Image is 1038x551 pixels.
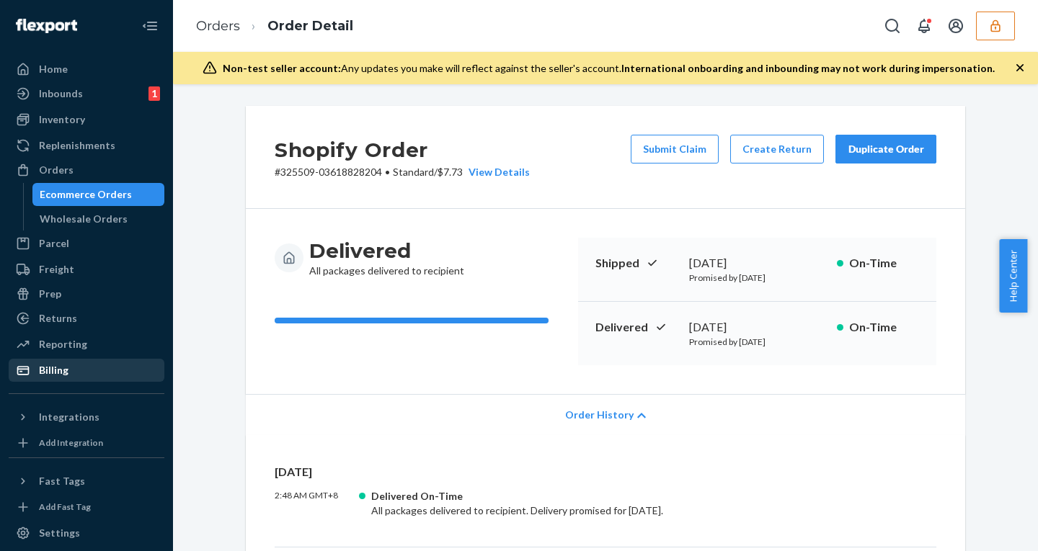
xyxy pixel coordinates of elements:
[595,255,678,272] p: Shipped
[275,489,360,518] p: 2:48 AM GMT+8
[9,232,164,255] a: Parcel
[631,135,719,163] button: Submit Claim
[275,135,530,165] h2: Shopify Order
[275,464,936,480] p: [DATE]
[39,86,83,101] div: Inbounds
[689,255,825,272] div: [DATE]
[39,287,61,301] div: Prep
[39,236,69,251] div: Parcel
[385,166,390,178] span: •
[196,18,240,34] a: Orders
[39,311,77,326] div: Returns
[39,526,80,540] div: Settings
[9,470,164,493] button: Fast Tags
[39,163,74,177] div: Orders
[9,406,164,429] button: Integrations
[9,58,164,81] a: Home
[910,12,939,40] button: Open notifications
[835,135,936,163] button: Duplicate Order
[309,238,464,278] div: All packages delivered to recipient
[9,521,164,545] a: Settings
[9,307,164,330] a: Returns
[40,187,132,202] div: Ecommerce Orders
[39,501,91,513] div: Add Fast Tag
[39,138,115,153] div: Replenishments
[848,142,924,156] div: Duplicate Order
[39,112,85,127] div: Inventory
[39,363,68,377] div: Billing
[689,272,825,284] p: Promised by [DATE]
[275,165,530,179] p: # 325509-03618828204 / $7.73
[9,82,164,105] a: Inbounds1
[9,333,164,356] a: Reporting
[32,207,165,230] a: Wholesale Orders
[136,12,164,40] button: Close Navigation
[9,134,164,157] a: Replenishments
[371,489,797,503] div: Delivered On-Time
[9,282,164,305] a: Prep
[39,436,103,449] div: Add Integration
[689,336,825,348] p: Promised by [DATE]
[40,212,128,226] div: Wholesale Orders
[9,434,164,452] a: Add Integration
[393,166,434,178] span: Standard
[9,108,164,131] a: Inventory
[267,18,353,34] a: Order Detail
[39,262,74,277] div: Freight
[565,408,634,422] span: Order History
[39,62,68,76] div: Home
[39,337,87,351] div: Reporting
[39,474,85,488] div: Fast Tags
[463,165,530,179] button: View Details
[621,62,995,74] span: International onboarding and inbounding may not work during impersonation.
[689,319,825,336] div: [DATE]
[32,183,165,206] a: Ecommerce Orders
[849,319,919,336] p: On-Time
[309,238,464,264] h3: Delivered
[223,61,995,76] div: Any updates you make will reflect against the seller's account.
[223,62,341,74] span: Non-test seller account:
[595,319,678,336] p: Delivered
[849,255,919,272] p: On-Time
[878,12,907,40] button: Open Search Box
[9,258,164,281] a: Freight
[371,489,797,518] div: All packages delivered to recipient. Delivery promised for [DATE].
[730,135,824,163] button: Create Return
[999,239,1027,313] button: Help Center
[9,498,164,516] a: Add Fast Tag
[9,158,164,182] a: Orders
[185,5,365,48] ol: breadcrumbs
[16,19,77,33] img: Flexport logo
[9,359,164,382] a: Billing
[148,86,160,101] div: 1
[941,12,970,40] button: Open account menu
[39,410,99,424] div: Integrations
